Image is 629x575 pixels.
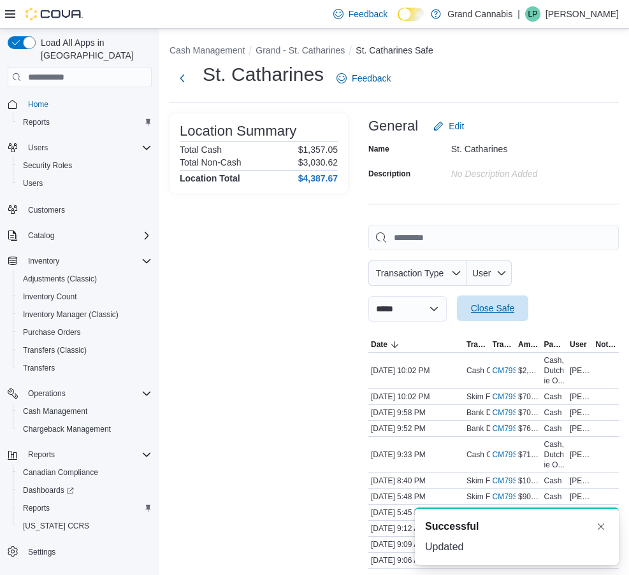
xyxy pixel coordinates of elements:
button: Notes [593,337,619,352]
span: Catalog [23,228,152,243]
span: $90.00 [518,492,539,502]
p: Skim From Drawer (Drawer 1) [466,476,568,486]
a: Chargeback Management [18,422,116,437]
nav: An example of EuiBreadcrumbs [170,44,619,59]
button: Security Roles [13,157,157,174]
div: [DATE] 8:40 PM [368,473,464,488]
button: Dismiss toast [593,519,609,534]
span: Transaction Type [376,268,444,278]
div: [DATE] 9:52 PM [368,421,464,436]
button: Payment Methods [542,337,568,352]
span: $70.00 [518,408,539,418]
div: Cash [544,476,562,486]
span: Transfers (Classic) [23,345,87,355]
p: | [517,6,520,22]
button: Operations [23,386,71,401]
span: Security Roles [18,158,152,173]
button: Catalog [3,227,157,245]
span: Customers [28,205,65,215]
span: [PERSON_NAME] [570,492,591,502]
span: [PERSON_NAME] [570,476,591,486]
span: Reports [28,450,55,460]
div: [DATE] 9:33 PM [368,447,464,462]
span: Users [18,176,152,191]
span: Reports [18,115,152,130]
a: Transfers (Classic) [18,343,92,358]
p: Bank Deposit [466,423,512,434]
div: No Description added [451,164,619,179]
span: Users [23,178,43,188]
span: Close Safe [471,302,514,315]
button: User [466,260,512,286]
button: Cash Management [170,45,245,55]
button: Reports [13,113,157,131]
button: Cash Management [13,402,157,420]
span: User [570,339,587,350]
div: Cash [544,392,562,402]
div: [DATE] 5:48 PM [368,489,464,504]
button: Customers [3,200,157,218]
div: Cash [544,408,562,418]
a: Customers [23,202,70,218]
button: Transaction Type [368,260,466,286]
span: $2,745.07 [518,366,539,376]
a: Reports [18,500,55,516]
a: Security Roles [18,158,77,173]
span: [PERSON_NAME] [570,450,591,460]
a: Cash Management [18,404,92,419]
span: Transfers [18,360,152,376]
span: Chargeback Management [18,422,152,437]
span: [PERSON_NAME] [570,423,591,434]
span: Feedback [352,72,391,85]
div: [DATE] 9:09 AM [368,537,464,552]
a: CM79S9-100043External link [493,366,561,376]
button: Reports [13,499,157,517]
span: [PERSON_NAME] [570,366,591,376]
button: Inventory [23,253,64,269]
button: Transfers (Classic) [13,341,157,359]
button: Next [170,66,195,91]
span: Purchase Orders [18,325,152,340]
div: [DATE] 9:12 AM [368,521,464,536]
a: CM79S9-100038External link [493,408,561,418]
button: [US_STATE] CCRS [13,517,157,535]
button: Purchase Orders [13,323,157,341]
p: Skim From Drawer (Drawer 1) [466,492,568,502]
a: Feedback [328,1,393,27]
span: Inventory Manager (Classic) [23,309,119,320]
span: Successful [425,519,479,534]
a: CM79S9-100017External link [493,476,561,486]
div: Cash, Dutchie O... [544,439,565,470]
span: Settings [28,547,55,557]
span: Inventory Count [23,292,77,302]
label: Description [368,169,410,179]
div: [DATE] 9:06 AM [368,553,464,568]
span: Inventory [23,253,152,269]
span: Inventory Count [18,289,152,304]
button: Transaction # [490,337,516,352]
button: Chargeback Management [13,420,157,438]
span: Home [23,96,152,112]
span: Edit [449,120,464,132]
h6: Total Non-Cash [180,157,242,167]
a: Settings [23,544,61,560]
span: Transaction Type [466,339,488,350]
span: Transaction # [493,339,514,350]
button: Operations [3,385,157,402]
p: Skim From Drawer (Drawer 2) [466,392,568,402]
input: This is a search bar. As you type, the results lower in the page will automatically filter. [368,225,619,250]
button: Edit [428,113,469,139]
a: CM79S9-100010External link [493,492,561,502]
span: Transfers (Classic) [18,343,152,358]
a: Dashboards [18,483,79,498]
a: Feedback [331,66,396,91]
span: Customers [23,201,152,217]
input: Dark Mode [398,8,424,21]
span: Dashboards [18,483,152,498]
a: [US_STATE] CCRS [18,518,94,534]
span: Operations [28,388,66,399]
h4: Location Total [180,173,240,183]
p: $3,030.62 [298,157,338,167]
button: User [567,337,593,352]
button: St. Catharines Safe [356,45,433,55]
